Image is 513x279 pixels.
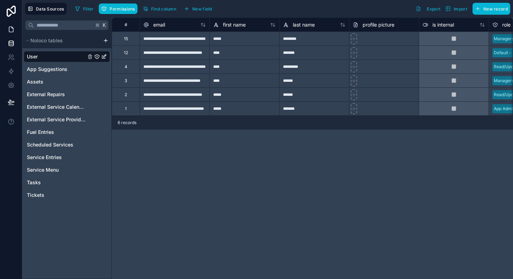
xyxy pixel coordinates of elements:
[124,36,128,42] div: 15
[454,6,467,12] span: Import
[432,21,454,28] span: is internal
[118,120,136,126] span: 6 records
[110,6,135,12] span: Permissions
[72,3,96,14] button: Filter
[125,78,127,84] div: 3
[473,3,510,15] button: New record
[140,3,179,14] button: Find column
[117,22,134,27] div: #
[36,6,64,12] span: Data Sources
[99,3,137,14] button: Permissions
[124,50,128,56] div: 12
[125,64,127,70] div: 4
[192,6,212,12] span: New field
[363,21,394,28] span: profile picture
[125,106,127,112] div: 1
[102,23,107,28] span: K
[83,6,94,12] span: Filter
[413,3,443,15] button: Export
[223,21,246,28] span: first name
[151,6,176,12] span: Find column
[99,3,140,14] a: Permissions
[293,21,315,28] span: last name
[125,92,127,98] div: 2
[470,3,510,15] a: New record
[443,3,470,15] button: Import
[483,6,508,12] span: New record
[427,6,440,12] span: Export
[153,21,165,28] span: email
[502,21,511,28] span: role
[25,3,67,15] button: Data Sources
[181,3,215,14] button: New field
